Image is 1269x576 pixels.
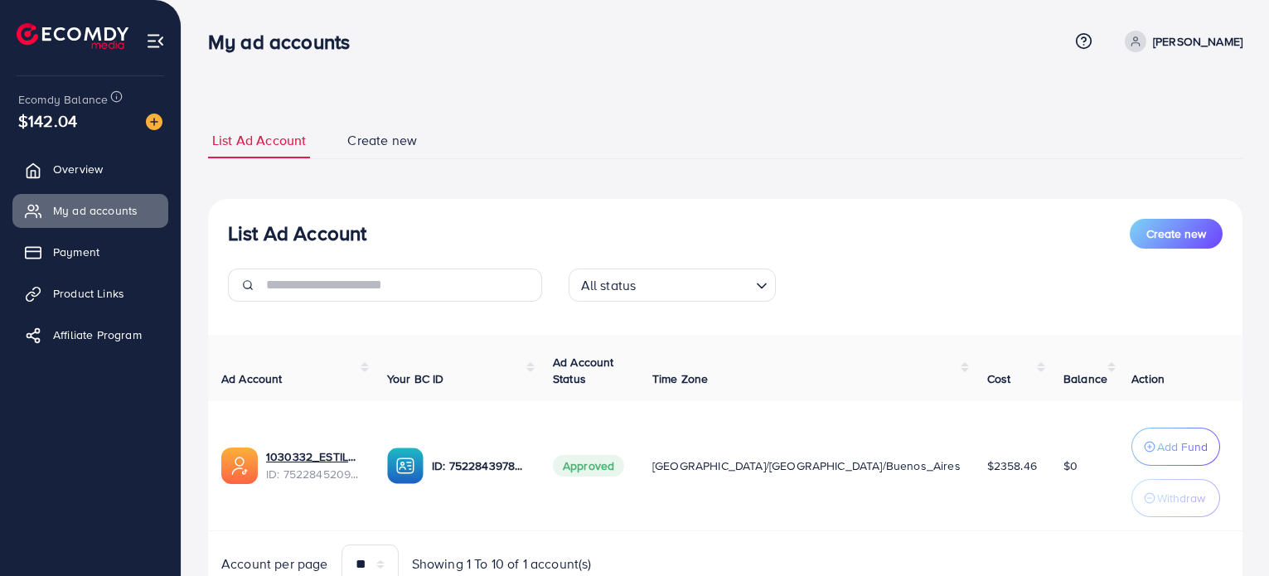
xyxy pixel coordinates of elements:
span: Create new [347,131,417,150]
iframe: Chat [1199,501,1257,564]
span: Overview [53,161,103,177]
span: Ad Account Status [553,354,614,387]
span: Balance [1063,370,1107,387]
a: Product Links [12,277,168,310]
span: Ecomdy Balance [18,91,108,108]
a: [PERSON_NAME] [1118,31,1242,52]
span: Ad Account [221,370,283,387]
span: List Ad Account [212,131,306,150]
a: 1030332_ESTILOCRIOLLO11_1751548899317 [266,448,361,465]
span: Affiliate Program [53,327,142,343]
h3: List Ad Account [228,221,366,245]
a: My ad accounts [12,194,168,227]
span: $2358.46 [987,457,1037,474]
p: ID: 7522843978698817554 [432,456,526,476]
span: All status [578,273,640,298]
span: [GEOGRAPHIC_DATA]/[GEOGRAPHIC_DATA]/Buenos_Aires [652,457,961,474]
a: Affiliate Program [12,318,168,351]
div: <span class='underline'>1030332_ESTILOCRIOLLO11_1751548899317</span></br>7522845209177309200 [266,448,361,482]
p: Withdraw [1157,488,1205,508]
img: menu [146,31,165,51]
img: ic-ads-acc.e4c84228.svg [221,448,258,484]
input: Search for option [641,270,748,298]
h3: My ad accounts [208,30,363,54]
span: $142.04 [18,109,77,133]
img: ic-ba-acc.ded83a64.svg [387,448,424,484]
button: Withdraw [1131,479,1220,517]
span: Showing 1 To 10 of 1 account(s) [412,554,592,574]
span: Product Links [53,285,124,302]
span: Account per page [221,554,328,574]
button: Create new [1130,219,1223,249]
span: ID: 7522845209177309200 [266,466,361,482]
a: Overview [12,152,168,186]
span: $0 [1063,457,1078,474]
img: logo [17,23,128,49]
div: Search for option [569,269,776,302]
span: Create new [1146,225,1206,242]
p: [PERSON_NAME] [1153,31,1242,51]
img: image [146,114,162,130]
span: Approved [553,455,624,477]
span: Action [1131,370,1165,387]
a: Payment [12,235,168,269]
span: Your BC ID [387,370,444,387]
span: My ad accounts [53,202,138,219]
span: Time Zone [652,370,708,387]
span: Cost [987,370,1011,387]
button: Add Fund [1131,428,1220,466]
span: Payment [53,244,99,260]
p: Add Fund [1157,437,1208,457]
